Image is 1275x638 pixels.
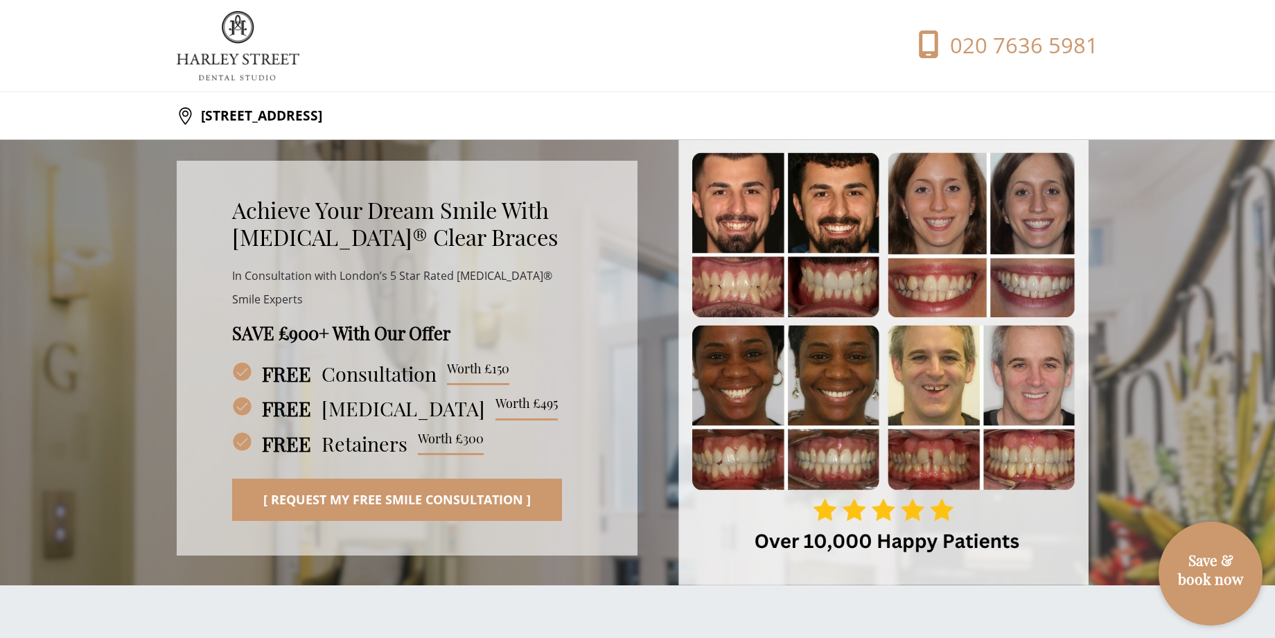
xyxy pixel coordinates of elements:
span: Retainers [262,432,407,456]
span: Worth £495 [495,396,558,420]
img: logo.png [177,11,299,80]
span: Worth £150 [447,362,509,386]
a: 020 7636 5981 [877,30,1098,61]
a: Save & book now [1166,551,1256,611]
strong: FREE [262,395,311,421]
span: Consultation [262,362,436,386]
p: [STREET_ADDRESS] [194,102,322,130]
a: [ Request My Free Smile Consultation ] [232,479,562,521]
h4: SAVE £900+ With Our Offer [232,322,582,344]
p: In Consultation with London’s 5 Star Rated [MEDICAL_DATA]® Smile Experts [232,265,582,311]
strong: FREE [262,360,311,387]
span: [MEDICAL_DATA] [262,396,484,420]
h2: Achieve Your Dream Smile With [MEDICAL_DATA]® Clear Braces [232,197,582,251]
span: Worth £300 [418,432,484,456]
strong: FREE [262,430,311,457]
